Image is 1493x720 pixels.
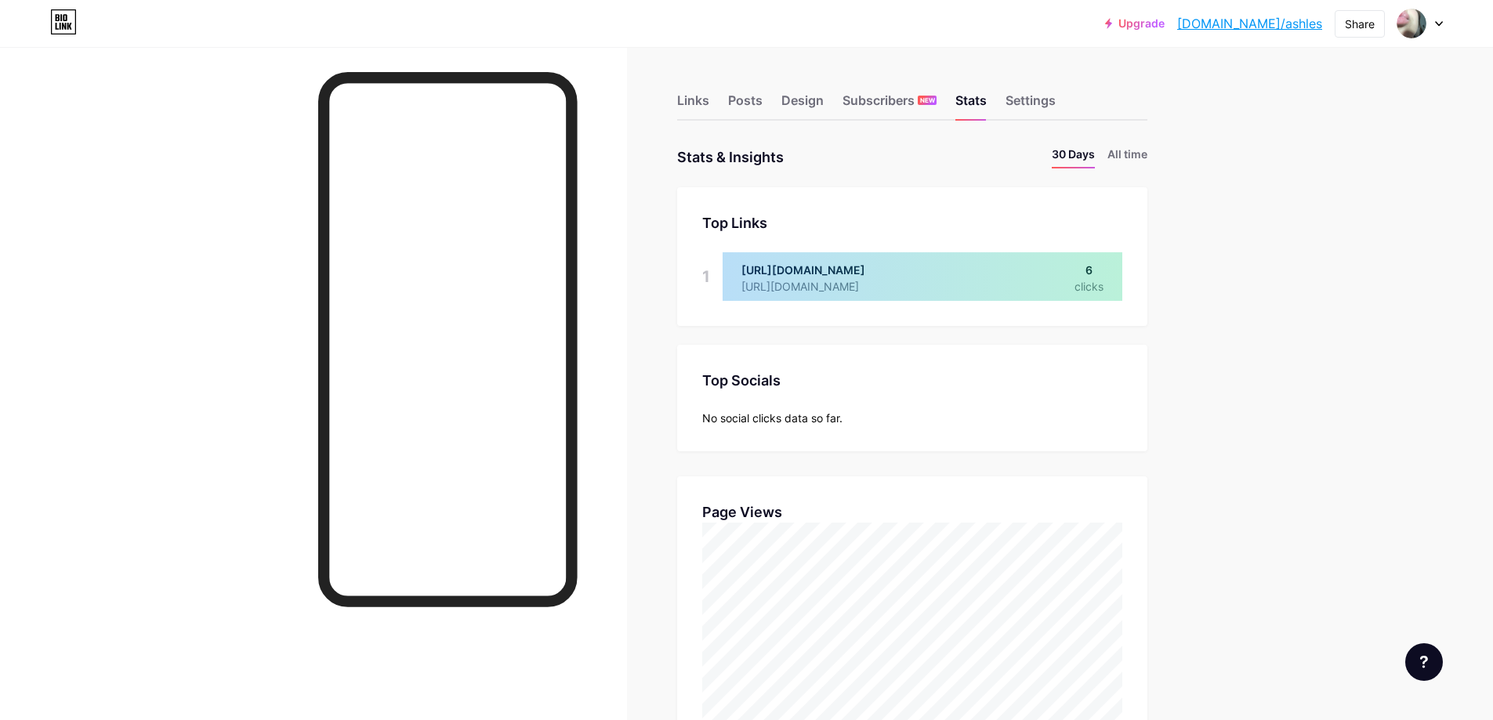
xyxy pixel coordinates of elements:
div: Subscribers [843,91,937,119]
li: 30 Days [1052,146,1095,168]
a: [DOMAIN_NAME]/ashles [1177,14,1322,33]
div: Settings [1006,91,1056,119]
div: 1 [702,252,710,301]
div: Stats [955,91,987,119]
div: Links [677,91,709,119]
img: ashles [1397,9,1426,38]
div: Design [781,91,824,119]
div: Top Links [702,212,1122,233]
div: Posts [728,91,763,119]
div: No social clicks data so far. [702,410,1122,426]
div: Share [1345,16,1375,32]
a: Upgrade [1105,17,1165,30]
div: Page Views [702,501,1122,523]
li: All time [1107,146,1147,168]
div: Top Socials [702,370,1122,391]
div: Stats & Insights [677,146,784,168]
span: NEW [920,96,935,105]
